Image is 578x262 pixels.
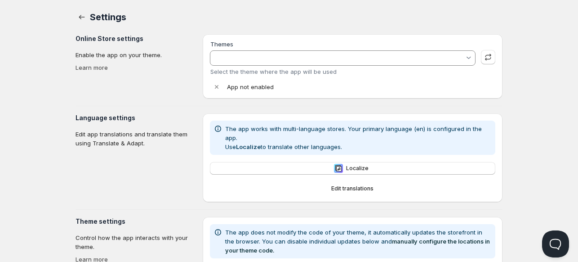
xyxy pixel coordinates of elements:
[76,64,108,71] a: Learn more
[225,228,492,255] p: The app does not modify the code of your theme, it automatically updates the storefront in the br...
[331,185,373,192] span: Edit translations
[90,12,126,23] span: Settings
[227,82,274,91] p: App not enabled
[225,238,490,254] a: manually configure the locations in your theme code.
[76,113,196,122] h3: Language settings
[76,50,196,59] p: Enable the app on your theme.
[210,182,495,195] button: Edit translations
[76,130,196,148] p: Edit app translations and translate them using Translate & Adapt.
[236,143,261,150] b: Localize
[76,217,196,226] h3: Theme settings
[542,230,569,257] iframe: Help Scout Beacon - Open
[210,41,233,48] label: Themes
[76,34,196,43] h3: Online Store settings
[346,165,369,172] span: Localize
[225,124,492,151] p: The app works with multi-language stores. Your primary language (en) is configured in the app. Us...
[334,164,343,173] img: Localize
[210,68,476,75] div: Select the theme where the app will be used
[210,162,495,175] button: LocalizeLocalize
[76,233,196,251] p: Control how the app interacts with your theme.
